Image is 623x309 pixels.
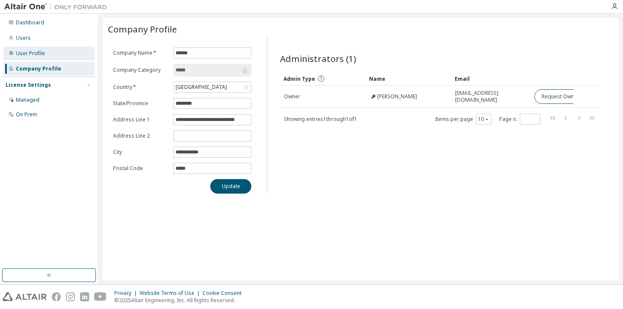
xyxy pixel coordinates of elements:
[499,114,540,125] span: Page n.
[174,82,228,92] div: [GEOGRAPHIC_DATA]
[210,179,251,194] button: Update
[455,90,527,103] span: [EMAIL_ADDRESS][DOMAIN_NAME]
[16,35,31,41] div: Users
[108,23,177,35] span: Company Profile
[113,116,168,123] label: Address Line 1
[284,115,357,123] span: Showing entries 1 through 1 of 1
[203,290,247,297] div: Cookie Consent
[455,72,527,85] div: Email
[16,111,37,118] div: On Prem
[377,93,417,100] span: [PERSON_NAME]
[140,290,203,297] div: Website Terms of Use
[6,82,51,88] div: License Settings
[113,100,168,107] label: State/Province
[4,3,111,11] img: Altair One
[66,292,75,301] img: instagram.svg
[113,165,168,172] label: Postal Code
[16,65,61,72] div: Company Profile
[52,292,61,301] img: facebook.svg
[435,114,492,125] span: Items per page
[114,297,247,304] p: © 2025 Altair Engineering, Inc. All Rights Reserved.
[3,292,47,301] img: altair_logo.svg
[478,116,489,123] button: 10
[113,50,168,56] label: Company Name
[94,292,107,301] img: youtube.svg
[16,50,45,57] div: User Profile
[534,89,607,104] button: Request Owner Change
[174,82,251,92] div: [GEOGRAPHIC_DATA]
[80,292,89,301] img: linkedin.svg
[114,290,140,297] div: Privacy
[280,53,356,65] span: Administrators (1)
[16,97,39,103] div: Managed
[284,93,300,100] span: Owner
[369,72,448,85] div: Name
[113,132,168,139] label: Address Line 2
[16,19,44,26] div: Dashboard
[113,149,168,156] label: City
[113,84,168,91] label: Country
[283,75,315,82] span: Admin Type
[113,67,168,74] label: Company Category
